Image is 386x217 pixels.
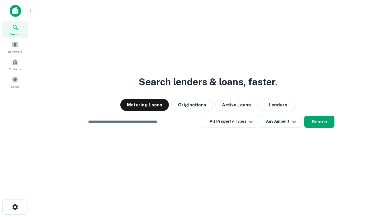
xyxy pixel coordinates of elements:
[205,116,257,128] button: All Property Types
[2,39,28,55] a: Borrowers
[215,99,258,111] button: Active Loans
[2,56,28,73] a: Contacts
[8,49,22,54] span: Borrowers
[2,74,28,90] a: Saved
[356,149,386,178] iframe: Chat Widget
[2,21,28,38] a: Search
[10,32,21,36] span: Search
[11,84,20,89] span: Saved
[9,67,21,71] span: Contacts
[304,116,334,128] button: Search
[139,75,277,89] h3: Search lenders & loans, faster.
[120,99,169,111] button: Maturing Loans
[10,5,21,17] img: capitalize-icon.png
[260,99,296,111] button: Lenders
[171,99,213,111] button: Originations
[260,116,302,128] button: Any Amount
